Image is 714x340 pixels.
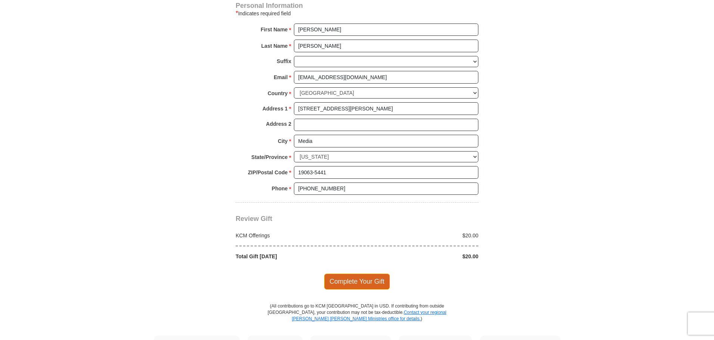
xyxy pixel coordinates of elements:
strong: First Name [261,24,288,35]
div: $20.00 [357,253,482,260]
strong: Address 1 [263,103,288,114]
div: $20.00 [357,232,482,239]
div: Total Gift [DATE] [232,253,357,260]
strong: ZIP/Postal Code [248,167,288,178]
a: Contact your regional [PERSON_NAME] [PERSON_NAME] Ministries office for details. [292,310,446,321]
span: Review Gift [236,215,272,222]
h4: Personal Information [236,3,478,9]
strong: Country [268,88,288,99]
strong: Email [274,72,288,82]
strong: Phone [272,183,288,194]
div: KCM Offerings [232,232,357,239]
strong: Address 2 [266,119,291,129]
span: Complete Your Gift [324,274,390,289]
strong: City [278,136,288,146]
strong: Last Name [261,41,288,51]
strong: Suffix [277,56,291,66]
strong: State/Province [251,152,288,162]
p: (All contributions go to KCM [GEOGRAPHIC_DATA] in USD. If contributing from outside [GEOGRAPHIC_D... [267,303,447,336]
div: Indicates required field [236,9,478,18]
